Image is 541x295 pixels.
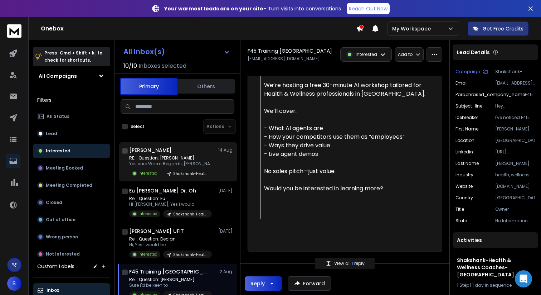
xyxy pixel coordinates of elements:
[173,171,208,176] p: Shakshank-Health & Wellness Coaches-[GEOGRAPHIC_DATA]
[264,167,426,176] div: No sales pitch—just value.
[44,49,102,64] p: Press to check for shortcuts.
[46,200,62,205] p: Closed
[455,218,467,224] p: state
[33,213,110,227] button: Out of office
[352,260,354,266] span: 1
[347,3,390,14] a: Reach Out Now
[495,69,535,75] p: Shakshank-Health & Wellness Coaches-[GEOGRAPHIC_DATA]
[495,126,535,132] p: [PERSON_NAME]
[248,47,332,54] h1: F45 Training [GEOGRAPHIC_DATA]
[138,211,157,217] p: Interested
[334,261,365,266] p: View all reply
[455,103,482,109] p: subject_line
[455,69,488,75] button: Campaign
[495,218,535,224] p: No Information
[398,52,413,57] p: Add to
[46,131,57,137] p: Lead
[129,187,196,194] h1: Eu [PERSON_NAME] Dr. Oh
[264,133,426,141] div: - How your competitors use them as “employees”
[33,127,110,141] button: Lead
[495,115,535,120] p: I've noticed F45 always makes group workouts fun and techy, and I've been following gyms that use...
[457,49,490,56] p: Lead Details
[455,69,480,75] p: Campaign
[245,276,282,291] button: Reply
[455,172,473,178] p: industry
[264,124,426,133] div: - What AI agents are
[495,206,535,212] p: Owner
[525,92,535,97] p: F45
[495,138,535,143] p: [GEOGRAPHIC_DATA]
[457,257,534,278] h1: Shakshank-Health & Wellness Coaches-[GEOGRAPHIC_DATA]
[39,72,77,80] h1: All Campaigns
[457,282,534,288] div: |
[123,62,137,70] span: 10 / 10
[33,230,110,244] button: Wrong person
[59,49,96,57] span: Cmd + Shift + k
[455,126,478,132] p: First Name
[120,78,177,95] button: Primary
[515,270,532,287] div: Open Intercom Messenger
[455,161,479,166] p: Last Name
[288,276,331,291] button: Forward
[264,141,426,150] div: - Ways they drive value
[495,161,535,166] p: [PERSON_NAME]
[453,232,538,248] div: Activities
[218,188,234,194] p: [DATE]
[264,107,426,115] div: We’ll cover:
[46,217,75,223] p: Out of office
[173,252,208,257] p: Shakshank-Health & Wellness Coaches-[GEOGRAPHIC_DATA]
[33,161,110,175] button: Meeting Booked
[495,195,535,201] p: [GEOGRAPHIC_DATA]
[138,171,157,176] p: Interested
[129,228,184,235] h1: [PERSON_NAME] UFIT
[47,287,59,293] p: Inbox
[356,52,377,57] p: Interested
[455,184,473,189] p: website
[455,138,474,143] p: location
[33,109,110,124] button: All Status
[218,147,234,153] p: 14 Aug
[164,5,263,12] strong: Your warmest leads are on your site
[483,25,523,32] p: Get Free Credits
[129,155,215,161] p: RE: : Question: [PERSON_NAME]
[131,124,145,129] label: Select
[455,206,464,212] p: title
[46,165,83,171] p: Meeting Booked
[173,211,208,217] p: Shakshank-Health & Wellness Coaches-[GEOGRAPHIC_DATA]
[7,276,21,291] button: S
[33,178,110,192] button: Meeting Completed
[455,115,478,120] p: icebreaker
[129,147,172,154] h1: [PERSON_NAME]
[264,150,426,158] div: - Live agent demos
[33,195,110,210] button: Closed
[46,148,70,154] p: Interested
[455,92,525,97] p: paraphrased_company_name
[138,62,186,70] h3: Inboxes selected
[129,277,212,282] p: Re: : Question: [PERSON_NAME]
[164,5,341,12] p: – Turn visits into conversations
[46,251,80,257] p: Not Interested
[138,252,157,257] p: Interested
[129,282,212,288] p: Sure i'd be keen to
[37,263,74,270] h3: Custom Labels
[46,182,92,188] p: Meeting Completed
[218,228,234,234] p: [DATE]
[468,22,528,36] button: Get Free Credits
[33,69,110,83] button: All Campaigns
[7,24,21,38] img: logo
[46,234,78,240] p: Wrong person
[248,56,320,62] p: [EMAIL_ADDRESS][DOMAIN_NAME]
[457,282,469,288] span: 1 Step
[495,149,535,155] p: [URL][DOMAIN_NAME][PERSON_NAME]
[495,172,535,178] p: health, wellness & fitness
[33,95,110,105] h3: Filters
[264,81,426,98] div: We’re hosting a free 30-minute AI workshop tailored for Health & Wellness professionals in [GEOGR...
[349,5,388,12] p: Reach Out Now
[129,161,215,167] p: Yes sure Warm Regards, [PERSON_NAME]
[495,184,535,189] p: [DOMAIN_NAME]
[129,196,212,201] p: Re: : Question: Eu
[250,280,265,287] div: Reply
[455,195,473,201] p: country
